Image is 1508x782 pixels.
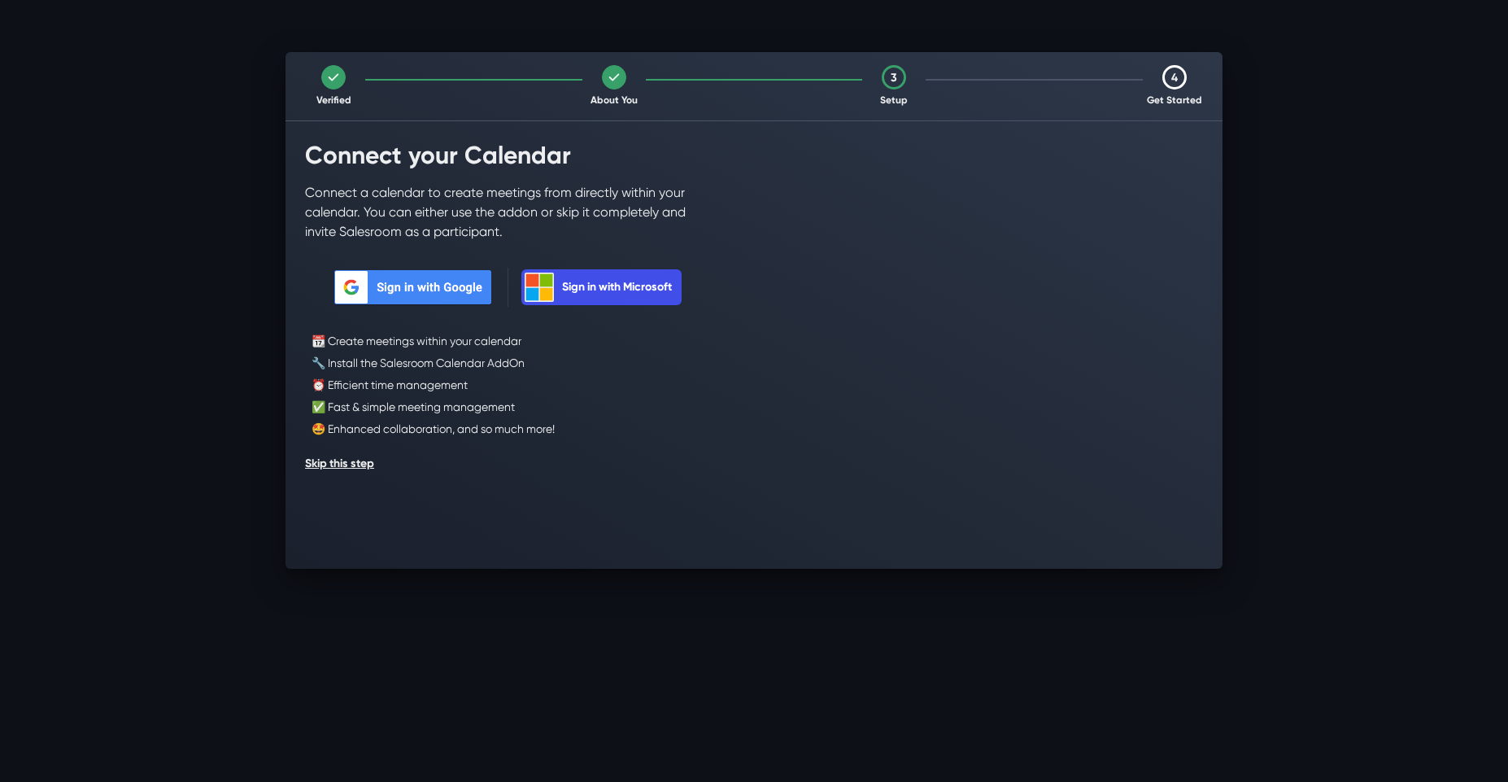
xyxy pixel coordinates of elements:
[880,93,908,107] p: Setup
[305,141,716,170] h2: Connect your Calendar
[312,355,716,372] li: 🔧 Install the Salesroom Calendar AddOn
[312,333,716,350] li: 📆 Create meetings within your calendar
[312,399,716,416] li: ✅ Fast & simple meeting management
[316,93,351,107] p: Verified
[312,421,716,438] li: 🤩 Enhanced collaboration, and so much more!
[305,451,374,477] button: Skip this step
[1171,69,1178,86] p: 4
[305,183,716,242] p: Connect a calendar to create meetings from directly within your calendar. You can either use the ...
[312,377,716,394] li: ⏰ Efficient time management
[1147,93,1202,107] p: Get Started
[591,93,638,107] p: About You
[521,269,682,305] button: Sign in with Microsoft
[891,69,897,86] p: 3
